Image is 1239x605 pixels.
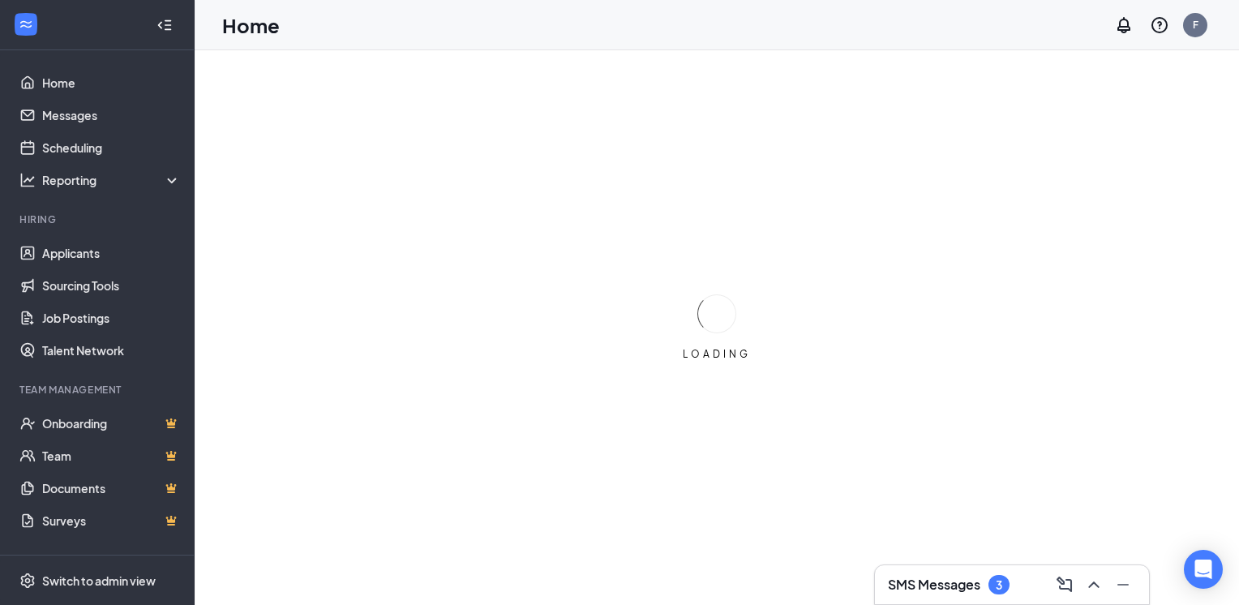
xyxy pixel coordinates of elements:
button: Minimize [1110,572,1136,598]
a: Sourcing Tools [42,269,181,302]
div: 3 [996,578,1002,592]
a: SurveysCrown [42,504,181,537]
svg: ComposeMessage [1055,575,1074,594]
svg: Minimize [1113,575,1133,594]
div: LOADING [676,347,757,361]
svg: Notifications [1114,15,1134,35]
svg: ChevronUp [1084,575,1104,594]
div: Team Management [19,383,178,397]
svg: Collapse [156,17,173,33]
a: DocumentsCrown [42,472,181,504]
a: OnboardingCrown [42,407,181,440]
div: F [1193,18,1198,32]
button: ChevronUp [1081,572,1107,598]
svg: QuestionInfo [1150,15,1169,35]
svg: WorkstreamLogo [18,16,34,32]
a: Job Postings [42,302,181,334]
a: TeamCrown [42,440,181,472]
a: Messages [42,99,181,131]
div: Open Intercom Messenger [1184,550,1223,589]
svg: Analysis [19,172,36,188]
div: Switch to admin view [42,573,156,589]
div: Reporting [42,172,182,188]
div: Payroll [19,553,178,567]
div: Hiring [19,212,178,226]
h1: Home [222,11,280,39]
a: Scheduling [42,131,181,164]
h3: SMS Messages [888,576,980,594]
a: Applicants [42,237,181,269]
button: ComposeMessage [1052,572,1078,598]
a: Talent Network [42,334,181,367]
svg: Settings [19,573,36,589]
a: Home [42,67,181,99]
